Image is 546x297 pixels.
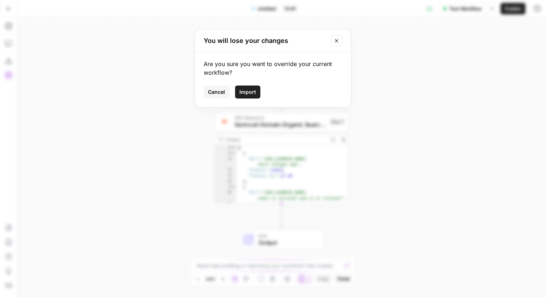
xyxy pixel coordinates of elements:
button: Close modal [331,35,342,47]
span: Cancel [208,88,225,96]
h2: You will lose your changes [204,36,326,46]
span: Import [239,88,256,96]
button: Cancel [204,86,229,99]
div: Are you sure you want to override your current workflow? [204,60,342,77]
button: Import [235,86,260,99]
